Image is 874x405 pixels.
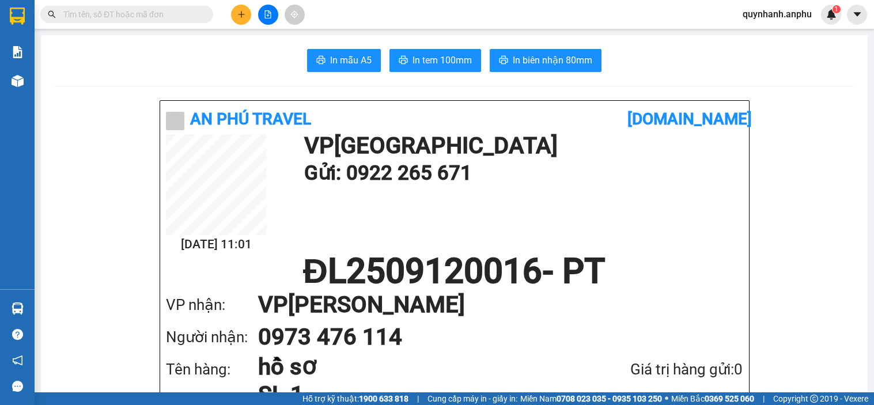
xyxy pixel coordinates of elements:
span: Hỗ trợ kỹ thuật: [302,392,408,405]
span: printer [316,55,326,66]
div: Giá trị hàng gửi: 0 [570,358,743,381]
span: aim [290,10,298,18]
div: VP nhận: [166,293,258,317]
img: solution-icon [12,46,24,58]
span: Miền Nam [520,392,662,405]
button: printerIn mẫu A5 [307,49,381,72]
strong: 0369 525 060 [705,394,754,403]
span: Cung cấp máy in - giấy in: [427,392,517,405]
h1: 0973 476 114 [258,321,720,353]
span: search [48,10,56,18]
h1: ĐL2509120016 - PT [166,254,743,289]
span: | [417,392,419,405]
span: message [12,381,23,392]
span: Miền Bắc [671,392,754,405]
button: caret-down [847,5,867,25]
h1: VP [PERSON_NAME] [258,289,720,321]
img: icon-new-feature [826,9,837,20]
div: Người nhận: [166,325,258,349]
span: quynhanh.anphu [733,7,821,21]
img: warehouse-icon [12,75,24,87]
button: printerIn tem 100mm [389,49,481,72]
input: Tìm tên, số ĐT hoặc mã đơn [63,8,199,21]
h1: Gửi: 0922 265 671 [304,157,737,189]
span: notification [12,355,23,366]
h1: VP [GEOGRAPHIC_DATA] [304,134,737,157]
span: printer [399,55,408,66]
button: aim [285,5,305,25]
img: logo-vxr [10,7,25,25]
span: caret-down [852,9,862,20]
span: In tem 100mm [413,53,472,67]
div: Tên hàng: [166,358,258,381]
button: printerIn biên nhận 80mm [490,49,601,72]
sup: 1 [833,5,841,13]
b: [DOMAIN_NAME] [627,109,752,128]
h2: [DATE] 11:01 [166,235,267,254]
span: plus [237,10,245,18]
span: In biên nhận 80mm [513,53,592,67]
span: question-circle [12,329,23,340]
h1: hồ sơ [258,353,570,381]
b: An Phú Travel [190,109,311,128]
span: ⚪️ [665,396,668,401]
span: In mẫu A5 [330,53,372,67]
span: 1 [834,5,838,13]
strong: 0708 023 035 - 0935 103 250 [557,394,662,403]
span: file-add [264,10,272,18]
button: file-add [258,5,278,25]
span: copyright [810,395,818,403]
strong: 1900 633 818 [359,394,408,403]
button: plus [231,5,251,25]
span: | [763,392,765,405]
span: printer [499,55,508,66]
img: warehouse-icon [12,302,24,315]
